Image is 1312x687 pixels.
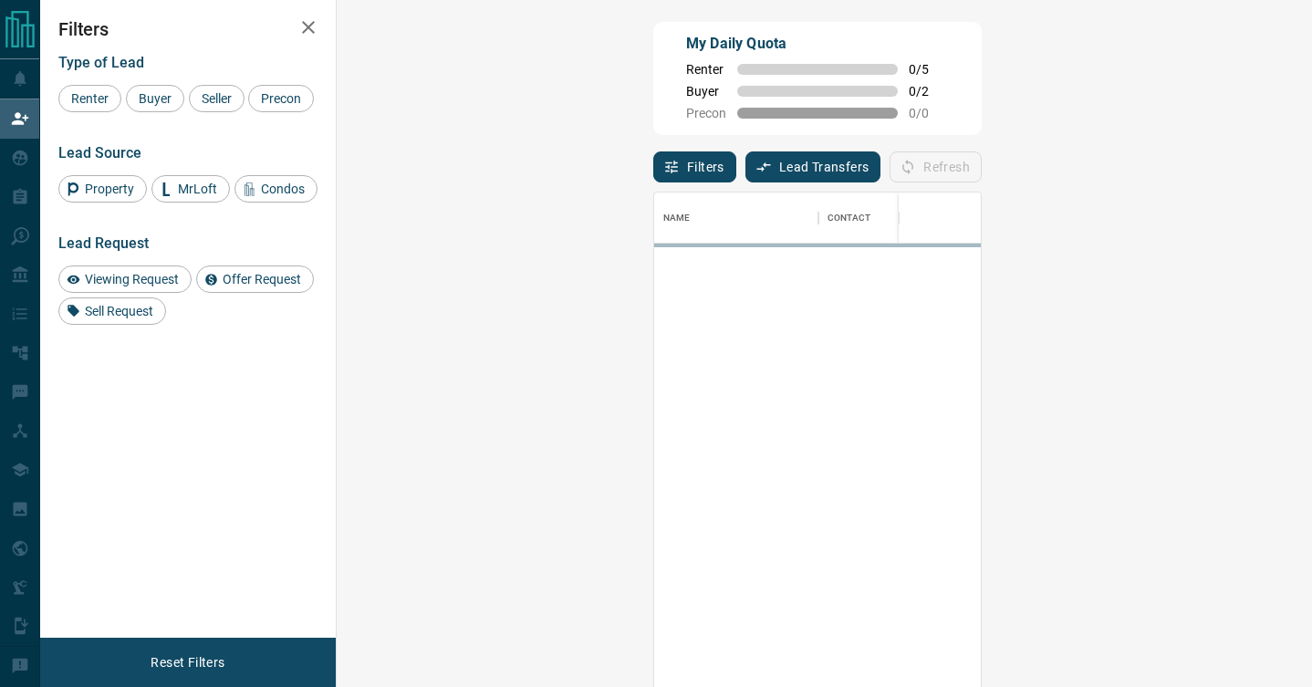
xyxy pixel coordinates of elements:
h2: Filters [58,18,318,40]
span: Sell Request [78,304,160,318]
span: Precon [255,91,307,106]
div: Contact [828,193,870,244]
span: MrLoft [172,182,224,196]
span: Lead Request [58,234,149,252]
div: MrLoft [151,175,230,203]
div: Name [654,193,818,244]
div: Contact [818,193,964,244]
div: Offer Request [196,265,314,293]
span: 0 / 0 [909,106,949,120]
span: Seller [195,91,238,106]
div: Seller [189,85,245,112]
span: Lead Source [58,144,141,161]
div: Name [663,193,691,244]
span: Offer Request [216,272,307,286]
span: Renter [65,91,115,106]
div: Buyer [126,85,184,112]
div: Precon [248,85,314,112]
div: Renter [58,85,121,112]
span: Precon [686,106,726,120]
span: 0 / 5 [909,62,949,77]
div: Sell Request [58,297,166,325]
span: Buyer [686,84,726,99]
span: Buyer [132,91,178,106]
p: My Daily Quota [686,33,949,55]
span: Renter [686,62,726,77]
span: 0 / 2 [909,84,949,99]
button: Filters [653,151,736,182]
div: Condos [234,175,318,203]
span: Type of Lead [58,54,144,71]
button: Reset Filters [139,647,236,678]
span: Condos [255,182,311,196]
div: Viewing Request [58,265,192,293]
div: Property [58,175,147,203]
span: Viewing Request [78,272,185,286]
button: Lead Transfers [745,151,881,182]
span: Property [78,182,141,196]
